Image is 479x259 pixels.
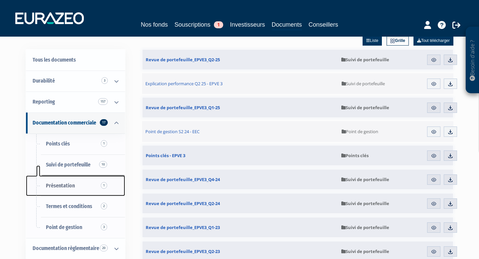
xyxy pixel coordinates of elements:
[469,30,476,90] p: Besoin d'aide ?
[431,129,437,135] img: eye.svg
[309,20,338,29] a: Conseillers
[142,169,338,189] a: Revue de portefeuille_EPVE3_Q4-24
[99,161,107,168] span: 10
[145,81,223,87] span: Explication performance Q2 25 - EPVE 3
[26,175,125,196] a: Présentation1
[33,245,99,251] span: Documentation règlementaire
[341,57,389,63] span: Suivi de portefeuille
[142,145,338,165] a: Points clés - EPVE 3
[146,176,220,182] span: Revue de portefeuille_EPVE3_Q4-24
[46,182,75,189] span: Présentation
[100,119,108,126] span: 17
[447,225,453,231] img: download.svg
[26,71,125,92] a: Durabilité 3
[447,57,453,63] img: download.svg
[46,203,92,209] span: Termes et conditions
[447,81,453,87] img: download.svg
[26,113,125,133] a: Documentation commerciale 17
[447,105,453,111] img: download.svg
[33,78,55,84] span: Durabilité
[174,20,223,29] a: Souscriptions1
[46,140,70,147] span: Points clés
[26,217,125,238] a: Point de gestion3
[431,57,437,63] img: eye.svg
[15,12,84,24] img: 1732889491-logotype_eurazeo_blanc_rvb.png
[272,20,302,30] a: Documents
[146,224,220,230] span: Revue de portefeuille_EPVE3_Q1-23
[142,217,338,237] a: Revue de portefeuille_EPVE3_Q1-23
[26,50,125,71] a: Tous les documents
[98,98,108,105] span: 157
[26,196,125,217] a: Termes et conditions2
[146,200,220,206] span: Revue de portefeuille_EPVE3_Q2-24
[101,182,107,189] span: 1
[100,245,108,251] span: 20
[341,224,389,230] span: Suivi de portefeuille
[342,81,385,87] span: Suivi de portefeuille
[341,248,389,254] span: Suivi de portefeuille
[341,152,369,158] span: Points clés
[26,92,125,113] a: Reporting 157
[26,133,125,154] a: Points clés1
[142,73,338,94] a: Explication performance Q2 25 - EPVE 3
[101,140,107,147] span: 1
[101,203,107,209] span: 2
[341,176,389,182] span: Suivi de portefeuille
[214,21,223,28] span: 1
[431,105,437,111] img: eye.svg
[390,39,395,43] img: grid.svg
[447,177,453,183] img: download.svg
[146,57,220,63] span: Revue de portefeuille_EPVE3_Q2-25
[431,177,437,183] img: eye.svg
[431,249,437,255] img: eye.svg
[413,36,453,46] a: Tout télécharger
[363,36,382,46] a: Liste
[431,81,437,87] img: eye.svg
[145,129,200,134] span: Point de gestion S2 24 - EEC
[46,224,82,230] span: Point de gestion
[142,193,338,213] a: Revue de portefeuille_EPVE3_Q2-24
[101,77,108,84] span: 3
[146,105,220,111] span: Revue de portefeuille_EPVE3_Q1-25
[26,238,125,259] a: Documentation règlementaire 20
[387,36,409,46] a: Grille
[33,120,96,126] span: Documentation commerciale
[146,152,185,158] span: Points clés - EPVE 3
[431,153,437,159] img: eye.svg
[447,129,453,135] img: download.svg
[26,154,125,175] a: Suivi de portefeuille10
[431,225,437,231] img: eye.svg
[141,20,168,29] a: Nos fonds
[142,50,338,70] a: Revue de portefeuille_EPVE3_Q2-25
[341,105,389,111] span: Suivi de portefeuille
[33,99,55,105] span: Reporting
[142,121,338,142] a: Point de gestion S2 24 - EEC
[341,200,389,206] span: Suivi de portefeuille
[46,161,90,168] span: Suivi de portefeuille
[342,129,378,134] span: Point de gestion
[447,201,453,207] img: download.svg
[142,98,338,118] a: Revue de portefeuille_EPVE3_Q1-25
[230,20,265,29] a: Investisseurs
[146,248,220,254] span: Revue de portefeuille_EPVE3_Q2-23
[101,224,107,230] span: 3
[447,249,453,255] img: download.svg
[431,201,437,207] img: eye.svg
[447,153,453,159] img: download.svg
